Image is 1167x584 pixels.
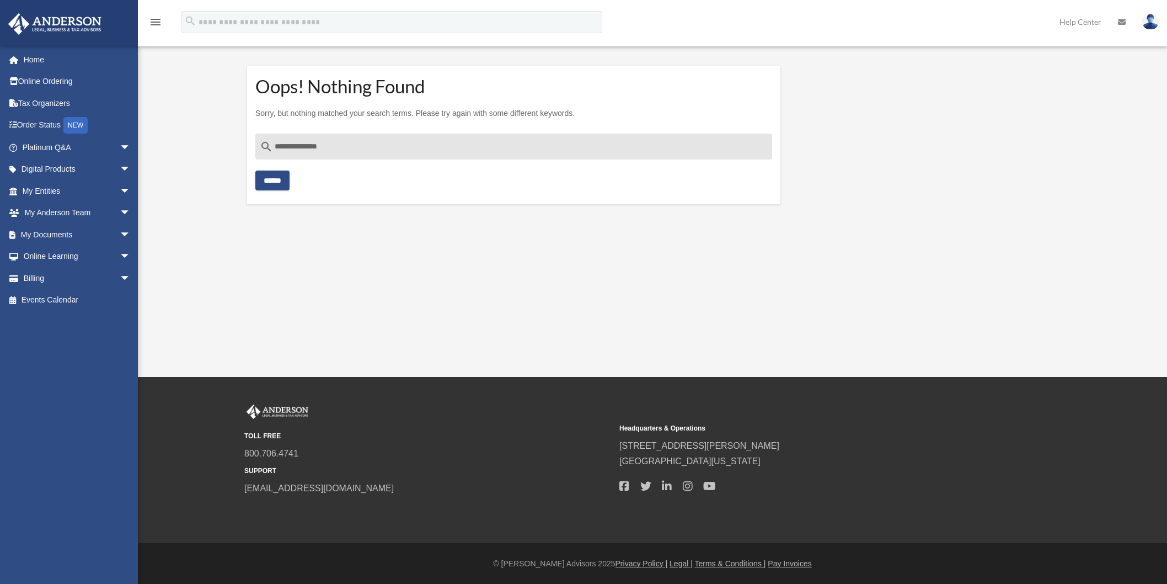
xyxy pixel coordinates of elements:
[8,136,147,158] a: Platinum Q&Aarrow_drop_down
[8,158,147,180] a: Digital Productsarrow_drop_down
[619,423,987,434] small: Headquarters & Operations
[619,441,779,450] a: [STREET_ADDRESS][PERSON_NAME]
[120,158,142,181] span: arrow_drop_down
[120,246,142,268] span: arrow_drop_down
[149,15,162,29] i: menu
[670,559,693,568] a: Legal |
[5,13,105,35] img: Anderson Advisors Platinum Portal
[615,559,668,568] a: Privacy Policy |
[255,107,772,120] p: Sorry, but nothing matched your search terms. Please try again with some different keywords.
[768,559,811,568] a: Pay Invoices
[8,49,142,71] a: Home
[8,71,147,93] a: Online Ordering
[8,267,147,289] a: Billingarrow_drop_down
[120,267,142,290] span: arrow_drop_down
[63,117,88,134] div: NEW
[244,484,394,493] a: [EMAIL_ADDRESS][DOMAIN_NAME]
[8,289,147,311] a: Events Calendar
[120,180,142,203] span: arrow_drop_down
[255,79,772,93] h1: Oops! Nothing Found
[244,431,612,442] small: TOLL FREE
[244,465,612,477] small: SUPPORT
[120,202,142,225] span: arrow_drop_down
[8,246,147,268] a: Online Learningarrow_drop_down
[8,92,147,114] a: Tax Organizers
[120,224,142,246] span: arrow_drop_down
[8,202,147,224] a: My Anderson Teamarrow_drop_down
[1142,14,1159,30] img: User Pic
[138,557,1167,571] div: © [PERSON_NAME] Advisors 2025
[8,114,147,137] a: Order StatusNEW
[149,19,162,29] a: menu
[695,559,766,568] a: Terms & Conditions |
[260,140,273,153] i: search
[244,405,311,419] img: Anderson Advisors Platinum Portal
[8,180,147,202] a: My Entitiesarrow_drop_down
[184,15,196,27] i: search
[619,456,761,466] a: [GEOGRAPHIC_DATA][US_STATE]
[244,449,298,458] a: 800.706.4741
[120,136,142,159] span: arrow_drop_down
[8,224,147,246] a: My Documentsarrow_drop_down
